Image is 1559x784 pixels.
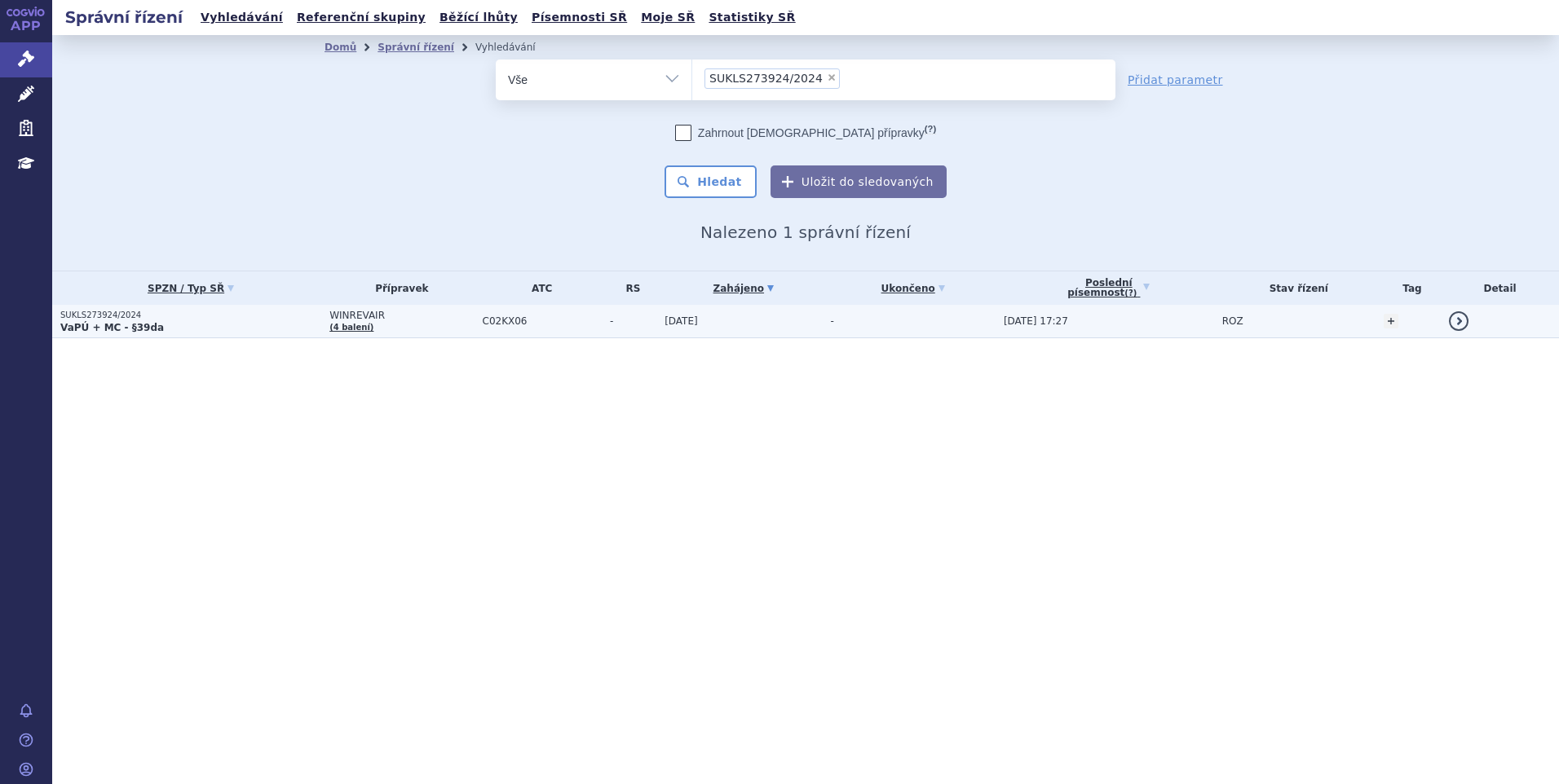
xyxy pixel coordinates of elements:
[60,277,321,300] a: SPZN / Typ SŘ
[435,7,523,29] a: Běžící lhůty
[483,315,603,327] span: C02KX06
[665,165,757,198] button: Hledat
[1449,311,1468,331] a: detail
[1004,315,1068,327] span: [DATE] 17:27
[329,310,474,321] span: WINREVAIR
[925,124,936,134] abbr: (?)
[602,271,656,305] th: RS
[704,7,800,29] a: Statistiky SŘ
[475,271,603,305] th: ATC
[845,68,854,88] input: SUKLS273924/2024
[325,42,356,53] a: Domů
[610,315,656,327] span: -
[665,315,698,327] span: [DATE]
[636,7,700,29] a: Moje SŘ
[1214,271,1376,305] th: Stav řízení
[527,7,632,29] a: Písemnosti SŘ
[292,7,431,29] a: Referenční skupiny
[709,73,823,84] span: SUKLS273924/2024
[1004,271,1214,305] a: Poslednípísemnost(?)
[1384,314,1398,328] a: +
[60,310,321,321] p: SUKLS273924/2024
[665,277,822,300] a: Zahájeno
[1441,271,1559,305] th: Detail
[771,165,947,198] button: Uložit do sledovaných
[60,322,164,333] strong: VaPÚ + MC - §39da
[830,315,833,327] span: -
[52,6,196,29] h2: Správní řízení
[378,42,454,53] a: Správní řízení
[700,222,911,242] span: Nalezeno 1 správní řízení
[1376,271,1441,305] th: Tag
[329,323,373,332] a: (4 balení)
[475,35,557,59] li: Vyhledávání
[321,271,474,305] th: Přípravek
[1222,315,1243,327] span: ROZ
[1124,288,1137,298] abbr: (?)
[196,7,288,29] a: Vyhledávání
[1128,72,1223,88] a: Přidat parametr
[675,125,936,141] label: Zahrnout [DEMOGRAPHIC_DATA] přípravky
[830,277,995,300] a: Ukončeno
[827,73,837,82] span: ×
